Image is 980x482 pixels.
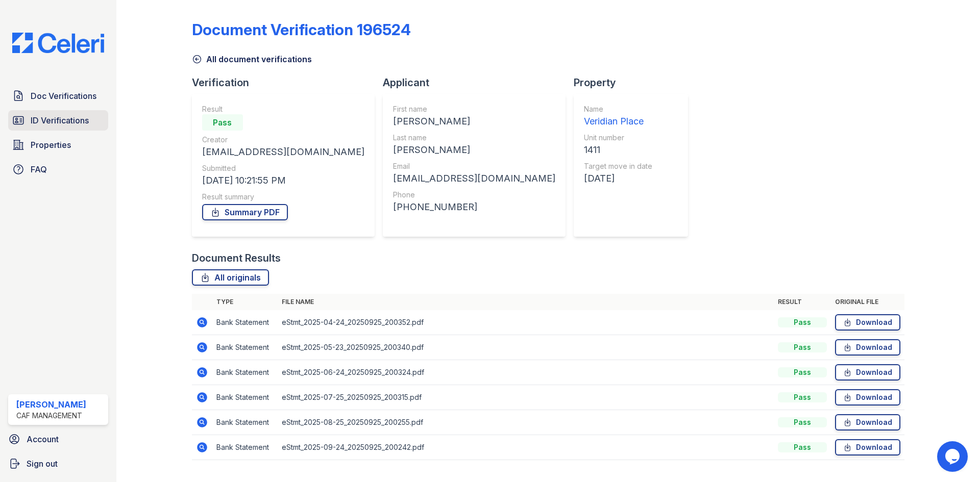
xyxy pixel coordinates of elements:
[574,75,696,90] div: Property
[393,190,555,200] div: Phone
[278,435,774,460] td: eStmt_2025-09-24_20250925_200242.pdf
[212,410,278,435] td: Bank Statement
[778,442,827,452] div: Pass
[393,114,555,129] div: [PERSON_NAME]
[202,192,364,202] div: Result summary
[31,139,71,151] span: Properties
[393,161,555,171] div: Email
[202,145,364,159] div: [EMAIL_ADDRESS][DOMAIN_NAME]
[8,86,108,106] a: Doc Verifications
[212,385,278,410] td: Bank Statement
[4,453,112,474] a: Sign out
[278,310,774,335] td: eStmt_2025-04-24_20250925_200352.pdf
[192,53,312,65] a: All document verifications
[393,200,555,214] div: [PHONE_NUMBER]
[31,163,47,175] span: FAQ
[774,294,831,310] th: Result
[278,360,774,385] td: eStmt_2025-06-24_20250925_200324.pdf
[778,417,827,427] div: Pass
[202,114,243,131] div: Pass
[27,433,59,445] span: Account
[393,104,555,114] div: First name
[278,335,774,360] td: eStmt_2025-05-23_20250925_200340.pdf
[393,171,555,186] div: [EMAIL_ADDRESS][DOMAIN_NAME]
[584,171,652,186] div: [DATE]
[835,364,900,380] a: Download
[212,310,278,335] td: Bank Statement
[835,314,900,331] a: Download
[27,458,58,470] span: Sign out
[192,20,411,39] div: Document Verification 196524
[202,163,364,173] div: Submitted
[202,204,288,220] a: Summary PDF
[584,133,652,143] div: Unit number
[202,104,364,114] div: Result
[278,294,774,310] th: File name
[202,173,364,188] div: [DATE] 10:21:55 PM
[212,435,278,460] td: Bank Statement
[393,133,555,143] div: Last name
[778,367,827,377] div: Pass
[278,410,774,435] td: eStmt_2025-08-25_20250925_200255.pdf
[393,143,555,157] div: [PERSON_NAME]
[212,335,278,360] td: Bank Statement
[835,439,900,455] a: Download
[778,317,827,327] div: Pass
[835,389,900,405] a: Download
[831,294,904,310] th: Original file
[584,104,652,114] div: Name
[584,143,652,157] div: 1411
[584,104,652,129] a: Name Veridian Place
[584,161,652,171] div: Target move in date
[4,33,112,53] img: CE_Logo_Blue-a8612792a0a2168367f1c8372b55b34899dd931a85d93a1a3d3e32e68fde9ad4.png
[835,414,900,430] a: Download
[31,90,96,102] span: Doc Verifications
[278,385,774,410] td: eStmt_2025-07-25_20250925_200315.pdf
[937,441,970,472] iframe: chat widget
[212,294,278,310] th: Type
[202,135,364,145] div: Creator
[192,75,383,90] div: Verification
[584,114,652,129] div: Veridian Place
[16,411,86,421] div: CAF Management
[8,135,108,155] a: Properties
[383,75,574,90] div: Applicant
[192,269,269,286] a: All originals
[31,114,89,126] span: ID Verifications
[192,251,281,265] div: Document Results
[8,110,108,131] a: ID Verifications
[835,339,900,356] a: Download
[212,360,278,385] td: Bank Statement
[4,429,112,449] a: Account
[16,398,86,411] div: [PERSON_NAME]
[8,159,108,180] a: FAQ
[778,392,827,402] div: Pass
[778,342,827,352] div: Pass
